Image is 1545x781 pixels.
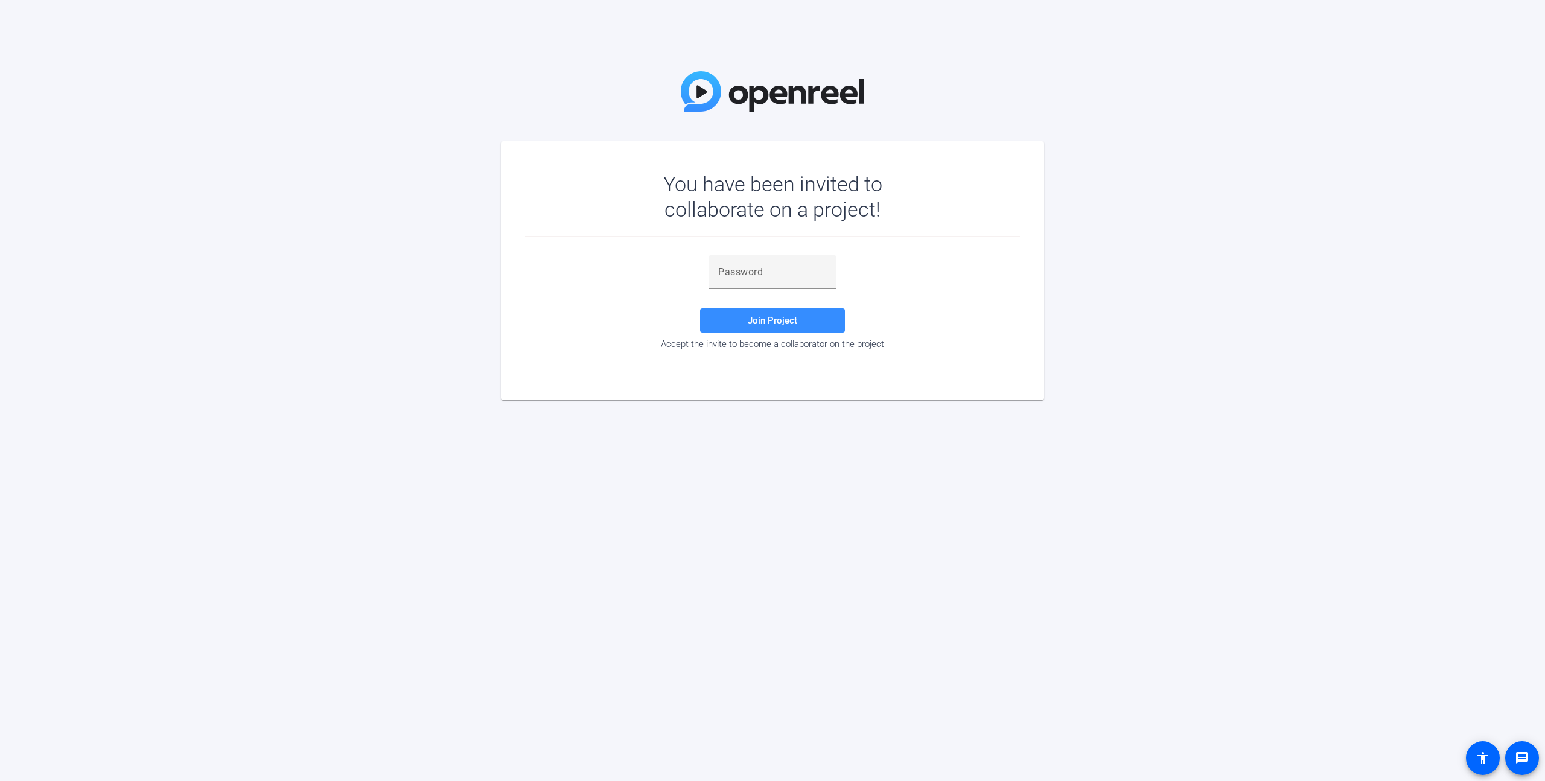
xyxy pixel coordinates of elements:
[718,265,827,279] input: Password
[1476,751,1490,765] mat-icon: accessibility
[700,308,845,333] button: Join Project
[525,339,1020,349] div: Accept the invite to become a collaborator on the project
[681,71,864,112] img: OpenReel Logo
[748,315,797,326] span: Join Project
[1515,751,1529,765] mat-icon: message
[628,171,917,222] div: You have been invited to collaborate on a project!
